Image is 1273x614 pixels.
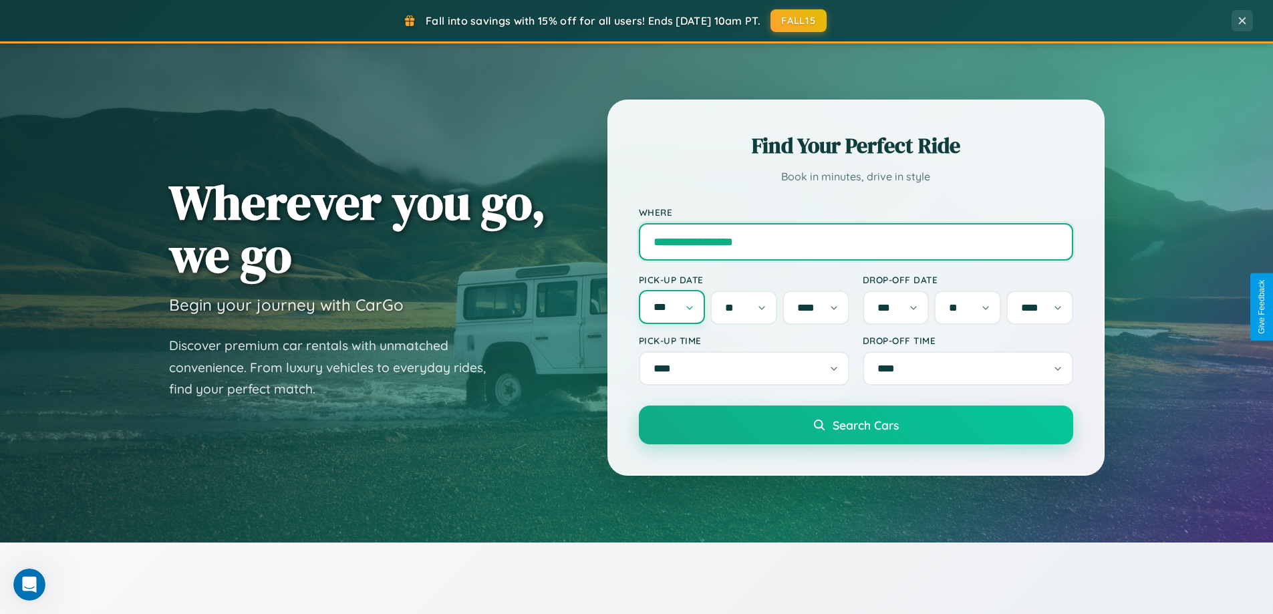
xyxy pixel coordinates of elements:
[426,14,760,27] span: Fall into savings with 15% off for all users! Ends [DATE] 10am PT.
[169,335,503,400] p: Discover premium car rentals with unmatched convenience. From luxury vehicles to everyday rides, ...
[639,274,849,285] label: Pick-up Date
[639,406,1073,444] button: Search Cars
[833,418,899,432] span: Search Cars
[639,167,1073,186] p: Book in minutes, drive in style
[1257,280,1266,334] div: Give Feedback
[863,274,1073,285] label: Drop-off Date
[13,569,45,601] iframe: Intercom live chat
[639,131,1073,160] h2: Find Your Perfect Ride
[863,335,1073,346] label: Drop-off Time
[169,295,404,315] h3: Begin your journey with CarGo
[770,9,827,32] button: FALL15
[169,176,546,281] h1: Wherever you go, we go
[639,335,849,346] label: Pick-up Time
[639,206,1073,218] label: Where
